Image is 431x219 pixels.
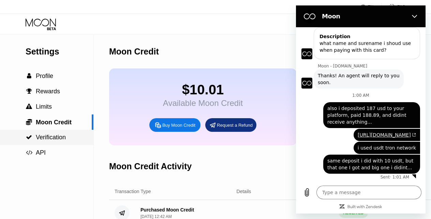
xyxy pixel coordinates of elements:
[26,88,32,94] span: 
[296,5,426,214] iframe: Messaging window
[26,150,32,156] span: 
[237,189,251,194] div: Details
[368,4,374,9] div: EN
[149,118,200,132] div: Buy Moon Credit
[115,189,151,194] div: Transaction Type
[26,104,32,110] span: 
[140,207,194,213] div: Purchased Moon Credit
[36,73,53,79] span: Profile
[26,73,32,79] div: 
[140,214,172,219] div: [DATE] 12:42 AM
[36,103,52,110] span: Limits
[26,134,32,140] span: 
[36,134,66,141] span: Verification
[26,119,32,125] span: 
[163,98,243,108] div: Available Moon Credit
[26,47,93,57] div: Settings
[36,119,72,126] span: Moon Credit
[36,149,46,156] span: API
[205,118,256,132] div: Request a Refund
[382,3,405,10] div: FAQ
[217,122,253,128] div: Request a Refund
[162,122,195,128] div: Buy Moon Credit
[36,88,60,95] span: Rewards
[397,4,405,9] div: FAQ
[361,3,382,10] div: EN
[109,161,192,171] div: Moon Credit Activity
[27,73,31,79] span: 
[109,47,159,57] div: Moon Credit
[163,82,243,97] div: $10.01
